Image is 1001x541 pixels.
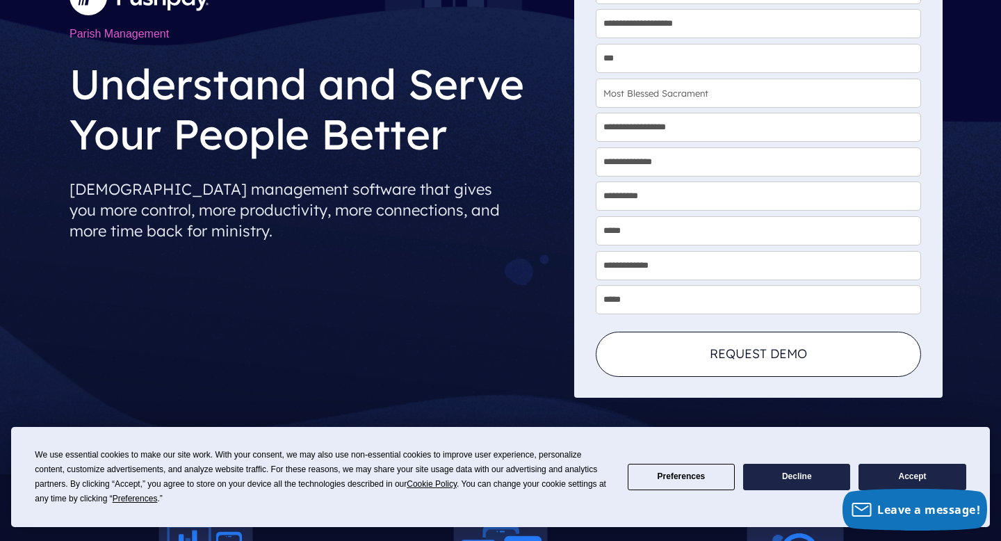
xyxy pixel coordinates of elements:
button: Preferences [628,464,735,491]
button: Accept [858,464,966,491]
span: Leave a message! [877,502,980,517]
button: Request Demo [596,332,921,376]
h1: Parish Management [70,21,563,47]
span: Preferences [113,494,158,503]
span: Cookie Policy [407,479,457,489]
div: Cookie Consent Prompt [11,427,990,527]
button: Leave a message! [843,489,987,531]
h2: Understand and Serve Your People Better [70,48,563,163]
input: Church Name [596,79,921,108]
p: [DEMOGRAPHIC_DATA] management software that gives you more control, more productivity, more conne... [70,173,563,247]
button: Decline [743,464,850,491]
div: We use essential cookies to make our site work. With your consent, we may also use non-essential ... [35,448,610,506]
